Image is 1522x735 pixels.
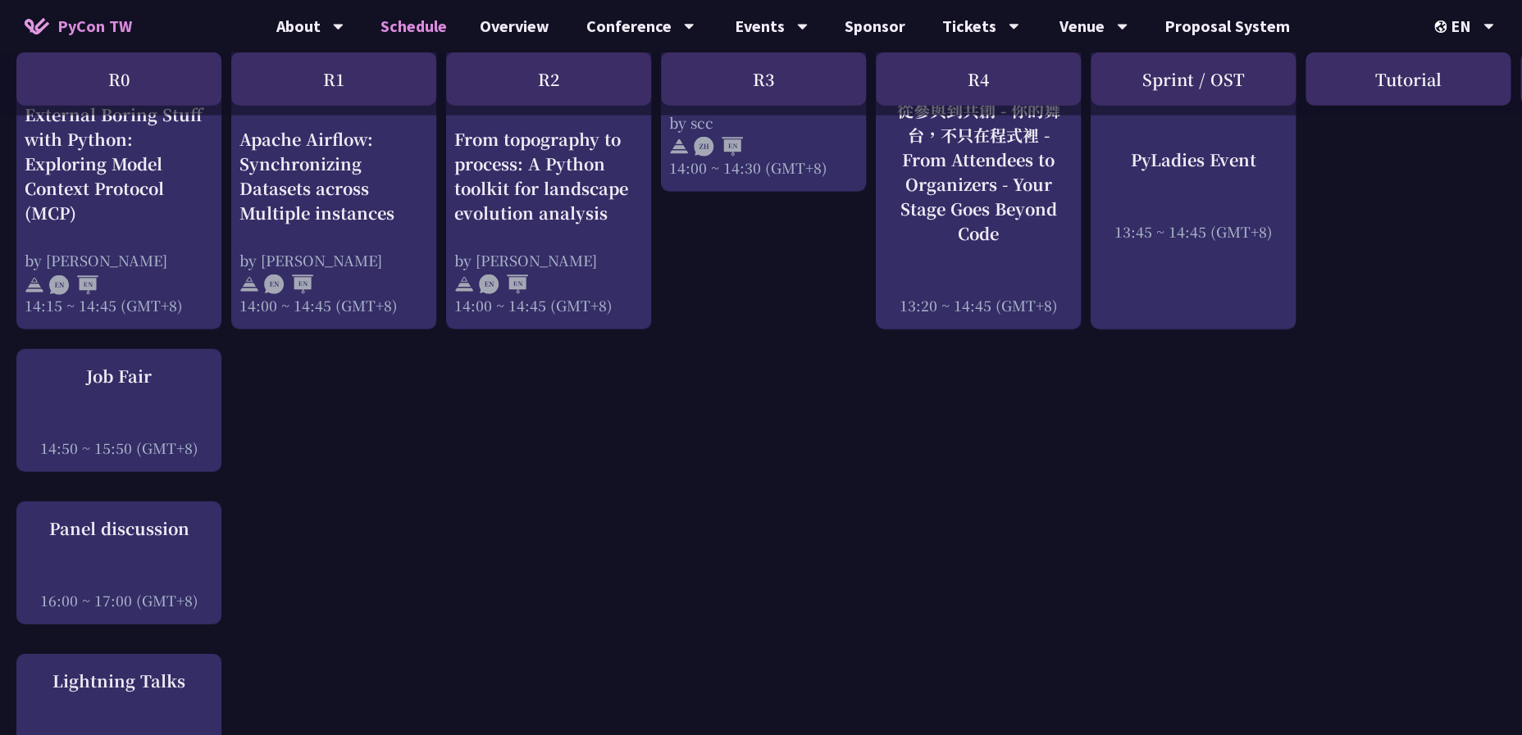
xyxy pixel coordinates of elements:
div: Job Fair [25,364,213,388]
div: R0 [16,52,221,106]
div: 14:00 ~ 14:45 (GMT+8) [454,295,643,315]
div: 14:00 ~ 14:30 (GMT+8) [669,157,858,177]
span: PyCon TW [57,14,132,39]
div: 從參與到共創 - 你的舞台，不只在程式裡 - From Attendees to Organizers - Your Stage Goes Beyond Code [884,98,1073,246]
div: From topography to process: A Python toolkit for landscape evolution analysis [454,127,643,225]
img: ENEN.5a408d1.svg [49,275,98,295]
div: by [PERSON_NAME] [454,250,643,270]
div: by [PERSON_NAME] [239,250,428,270]
div: Tutorial [1306,52,1511,106]
div: R4 [876,52,1081,106]
div: R3 [661,52,866,106]
a: From topography to process: A Python toolkit for landscape evolution analysis by [PERSON_NAME] 14... [454,2,643,190]
img: Home icon of PyCon TW 2025 [25,18,49,34]
a: PyCon TW [8,6,148,47]
img: svg+xml;base64,PHN2ZyB4bWxucz0iaHR0cDovL3d3dy53My5vcmcvMjAwMC9zdmciIHdpZHRoPSIyNCIgaGVpZ2h0PSIyNC... [239,275,259,295]
img: svg+xml;base64,PHN2ZyB4bWxucz0iaHR0cDovL3d3dy53My5vcmcvMjAwMC9zdmciIHdpZHRoPSIyNCIgaGVpZ2h0PSIyNC... [454,275,474,295]
img: ENEN.5a408d1.svg [264,275,313,295]
img: svg+xml;base64,PHN2ZyB4bWxucz0iaHR0cDovL3d3dy53My5vcmcvMjAwMC9zdmciIHdpZHRoPSIyNCIgaGVpZ2h0PSIyNC... [25,275,44,295]
div: by scc [669,111,858,132]
div: Lightning Talks [25,669,213,693]
div: 14:00 ~ 14:45 (GMT+8) [239,295,428,315]
div: 13:20 ~ 14:45 (GMT+8) [884,295,1073,315]
div: Panel discussion [25,516,213,541]
img: Locale Icon [1434,20,1451,33]
div: Automate the External Boring Stuff with Python: Exploring Model Context Protocol (MCP) [25,78,213,225]
div: by [PERSON_NAME] [25,250,213,270]
div: PyLadies Event [1099,147,1287,172]
img: ZHEN.371966e.svg [694,137,743,157]
img: ENEN.5a408d1.svg [479,275,528,295]
img: svg+xml;base64,PHN2ZyB4bWxucz0iaHR0cDovL3d3dy53My5vcmcvMjAwMC9zdmciIHdpZHRoPSIyNCIgaGVpZ2h0PSIyNC... [669,137,689,157]
div: 13:45 ~ 14:45 (GMT+8) [1099,221,1287,242]
div: 14:15 ~ 14:45 (GMT+8) [25,295,213,315]
div: 16:00 ~ 17:00 (GMT+8) [25,590,213,610]
div: 14:50 ~ 15:50 (GMT+8) [25,438,213,458]
div: R2 [446,52,651,106]
a: Automate the External Boring Stuff with Python: Exploring Model Context Protocol (MCP) by [PERSON... [25,78,213,315]
a: Python FFI 的陰暗角落 by scc 14:00 ~ 14:30 (GMT+8) [669,2,858,116]
div: R1 [231,52,436,106]
div: Apache Airflow: Synchronizing Datasets across Multiple instances [239,127,428,225]
div: Sprint / OST [1091,52,1296,106]
a: Apache Airflow: Synchronizing Datasets across Multiple instances by [PERSON_NAME] 14:00 ~ 14:45 (... [239,2,428,190]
